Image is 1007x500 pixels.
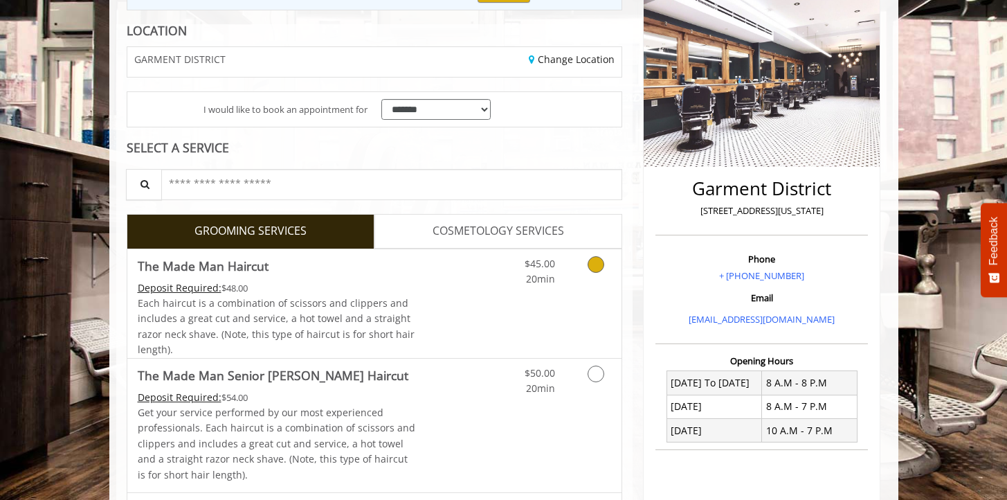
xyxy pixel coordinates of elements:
span: GARMENT DISTRICT [134,54,226,64]
div: $54.00 [138,390,416,405]
span: I would like to book an appointment for [203,102,368,117]
span: Each haircut is a combination of scissors and clippers and includes a great cut and service, a ho... [138,296,415,356]
div: SELECT A SERVICE [127,141,623,154]
button: Feedback - Show survey [981,203,1007,297]
p: [STREET_ADDRESS][US_STATE] [659,204,864,218]
span: 20min [526,272,555,285]
span: This service needs some Advance to be paid before we block your appointment [138,281,221,294]
a: + [PHONE_NUMBER] [719,269,804,282]
td: 8 A.M - 7 P.M [762,395,858,418]
h2: Garment District [659,179,864,199]
h3: Email [659,293,864,303]
div: $48.00 [138,280,416,296]
b: The Made Man Senior [PERSON_NAME] Haircut [138,366,408,385]
span: COSMETOLOGY SERVICES [433,222,564,240]
span: GROOMING SERVICES [194,222,307,240]
b: LOCATION [127,22,187,39]
p: Get your service performed by our most experienced professionals. Each haircut is a combination o... [138,405,416,483]
h3: Phone [659,254,864,264]
a: Change Location [529,53,615,66]
td: [DATE] [666,395,762,418]
span: $50.00 [525,366,555,380]
span: $45.00 [525,257,555,270]
h3: Opening Hours [655,356,868,366]
span: 20min [526,382,555,395]
button: Service Search [126,169,162,200]
td: 10 A.M - 7 P.M [762,419,858,443]
b: The Made Man Haircut [138,256,269,276]
span: This service needs some Advance to be paid before we block your appointment [138,391,221,404]
td: 8 A.M - 8 P.M [762,371,858,395]
td: [DATE] [666,419,762,443]
span: Feedback [988,217,1000,265]
a: [EMAIL_ADDRESS][DOMAIN_NAME] [689,313,835,325]
td: [DATE] To [DATE] [666,371,762,395]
